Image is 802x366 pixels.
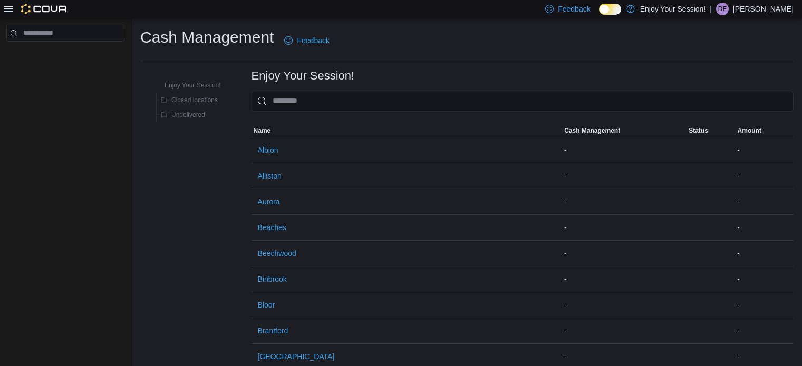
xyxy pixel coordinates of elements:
[736,170,794,182] div: -
[171,96,218,104] span: Closed locations
[687,124,735,137] button: Status
[297,35,329,46] span: Feedback
[562,247,687,260] div: -
[736,247,794,260] div: -
[21,4,68,14] img: Cova
[562,299,687,311] div: -
[254,320,293,341] button: Brantford
[562,324,687,337] div: -
[738,126,761,135] span: Amount
[254,126,271,135] span: Name
[258,222,286,233] span: Beaches
[736,221,794,234] div: -
[736,195,794,208] div: -
[736,273,794,285] div: -
[258,351,335,362] span: [GEOGRAPHIC_DATA]
[718,3,727,15] span: DF
[254,140,283,161] button: Albion
[258,196,280,207] span: Aurora
[258,145,278,155] span: Albion
[258,274,287,284] span: Binbrook
[258,325,288,336] span: Brantford
[564,126,620,135] span: Cash Management
[254,165,286,186] button: Alliston
[150,79,225,92] button: Enjoy Your Session!
[258,248,296,259] span: Beechwood
[157,94,222,106] button: Closed locations
[736,350,794,363] div: -
[254,294,279,315] button: Bloor
[254,269,291,290] button: Binbrook
[157,108,209,121] button: Undelivered
[140,27,274,48] h1: Cash Management
[736,299,794,311] div: -
[736,124,794,137] button: Amount
[562,144,687,156] div: -
[733,3,794,15] p: [PERSON_NAME]
[640,3,706,15] p: Enjoy Your Session!
[558,4,590,14] span: Feedback
[165,81,221,90] span: Enjoy Your Session!
[736,144,794,156] div: -
[252,91,794,112] input: This is a search bar. As you type, the results lower in the page will automatically filter.
[252,124,563,137] button: Name
[252,70,355,82] h3: Enjoy Your Session!
[710,3,712,15] p: |
[254,243,301,264] button: Beechwood
[254,191,284,212] button: Aurora
[6,44,124,69] nav: Complex example
[736,324,794,337] div: -
[689,126,708,135] span: Status
[562,195,687,208] div: -
[171,111,205,119] span: Undelivered
[258,171,282,181] span: Alliston
[716,3,729,15] div: Dylan Fisher
[280,30,333,51] a: Feedback
[599,4,621,15] input: Dark Mode
[562,124,687,137] button: Cash Management
[562,221,687,234] div: -
[254,217,291,238] button: Beaches
[562,350,687,363] div: -
[562,273,687,285] div: -
[258,300,275,310] span: Bloor
[562,170,687,182] div: -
